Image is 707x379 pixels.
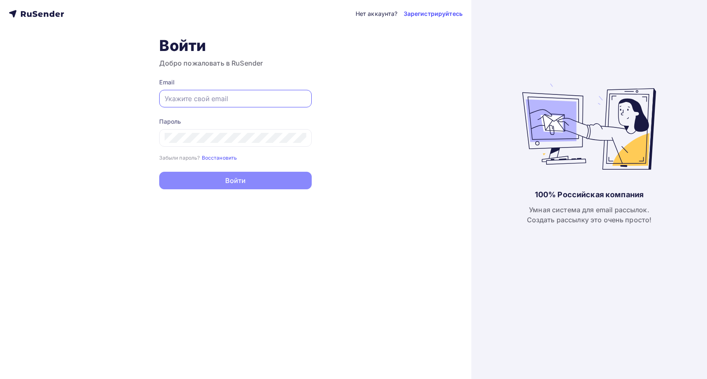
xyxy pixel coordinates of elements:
button: Войти [159,172,312,189]
div: Нет аккаунта? [356,10,398,18]
a: Восстановить [202,154,237,161]
div: Пароль [159,117,312,126]
small: Восстановить [202,155,237,161]
div: 100% Российская компания [535,190,643,200]
h3: Добро пожаловать в RuSender [159,58,312,68]
div: Email [159,78,312,86]
input: Укажите свой email [165,94,306,104]
small: Забыли пароль? [159,155,200,161]
div: Умная система для email рассылок. Создать рассылку это очень просто! [527,205,652,225]
a: Зарегистрируйтесь [404,10,463,18]
h1: Войти [159,36,312,55]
